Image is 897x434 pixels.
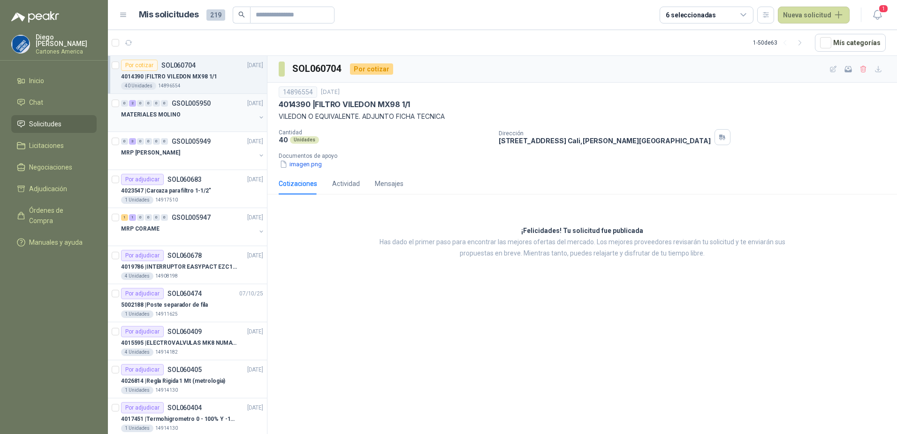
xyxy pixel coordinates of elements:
p: SOL060683 [167,176,202,183]
img: Logo peakr [11,11,59,23]
button: imagen.png [279,159,323,169]
p: SOL060474 [167,290,202,297]
p: 4019786 | INTERRUPTOR EASYPACT EZC100N3040C 40AMP 25K SCHNEIDER [121,263,238,271]
div: Por adjudicar [121,364,164,375]
p: GSOL005947 [172,214,211,221]
p: 14914130 [155,425,178,432]
a: Órdenes de Compra [11,201,97,230]
a: 0 3 0 0 0 0 GSOL005949[DATE] MRP [PERSON_NAME] [121,136,265,166]
div: 0 [121,138,128,145]
span: Manuales y ayuda [29,237,83,248]
span: 1 [878,4,889,13]
p: 40 [279,136,288,144]
div: 0 [137,100,144,107]
p: 14917510 [155,196,178,204]
p: 14914130 [155,387,178,394]
div: Por adjudicar [121,288,164,299]
p: SOL060404 [167,404,202,411]
p: MRP [PERSON_NAME] [121,148,180,157]
p: 14911625 [155,310,178,318]
a: Manuales y ayuda [11,233,97,251]
div: 0 [153,100,160,107]
span: Adjudicación [29,184,67,194]
div: Por adjudicar [121,174,164,185]
div: 1 Unidades [121,196,153,204]
div: 3 [129,138,136,145]
div: 0 [137,214,144,221]
p: SOL060704 [161,62,196,69]
p: [DATE] [247,213,263,222]
span: Inicio [29,76,44,86]
p: SOL060678 [167,252,202,259]
a: Adjudicación [11,180,97,198]
p: [STREET_ADDRESS] Cali , [PERSON_NAME][GEOGRAPHIC_DATA] [499,137,711,145]
a: Por adjudicarSOL060683[DATE] 4023547 |Carcaza para filtro 1-1/2"1 Unidades14917510 [108,170,267,208]
a: Negociaciones [11,158,97,176]
p: 4014390 | FILTRO VILEDON MX98 1/1 [121,72,217,81]
p: SOL060409 [167,328,202,335]
p: Has dado el primer paso para encontrar las mejores ofertas del mercado. Los mejores proveedores r... [366,237,798,259]
p: 07/10/25 [239,289,263,298]
a: Solicitudes [11,115,97,133]
a: Inicio [11,72,97,90]
p: 4017451 | Termohigrometro 0 - 100% Y -10 - 50 ºs C [121,415,238,424]
button: Nueva solicitud [778,7,850,23]
div: 0 [121,100,128,107]
p: VILEDON O EQUIVALENTE. ADJUNTO FICHA TECNICA [279,111,886,122]
div: 0 [161,214,168,221]
div: 1 [121,214,128,221]
div: 1 Unidades [121,425,153,432]
div: 1 [129,214,136,221]
span: 219 [206,9,225,21]
a: Por adjudicarSOL060405[DATE] 4026814 |Regla Rigida 1 Mt (metrologia)1 Unidades14914130 [108,360,267,398]
p: Documentos de apoyo [279,153,893,159]
p: [DATE] [247,365,263,374]
div: 0 [153,214,160,221]
a: Por adjudicarSOL060409[DATE] 4015595 |ELECTROVALVULAS MK8 NUMATICS4 Unidades14914182 [108,322,267,360]
a: Por adjudicarSOL06047407/10/25 5002188 |Poste separador de fila1 Unidades14911625 [108,284,267,322]
div: Por adjudicar [121,326,164,337]
span: Negociaciones [29,162,72,172]
p: 14914182 [155,349,178,356]
div: 0 [145,100,152,107]
div: 0 [161,100,168,107]
div: 4 Unidades [121,272,153,280]
p: [DATE] [247,61,263,70]
h3: ¡Felicidades! Tu solicitud fue publicada [521,225,643,237]
p: 4026814 | Regla Rigida 1 Mt (metrologia) [121,377,225,386]
p: Dirección [499,130,711,137]
p: SOL060405 [167,366,202,373]
div: 6 seleccionadas [666,10,716,20]
p: [DATE] [247,403,263,412]
div: 0 [145,214,152,221]
div: 1 - 50 de 63 [753,35,807,50]
a: Por adjudicarSOL060678[DATE] 4019786 |INTERRUPTOR EASYPACT EZC100N3040C 40AMP 25K SCHNEIDER4 Unid... [108,246,267,284]
div: Cotizaciones [279,178,317,189]
div: Por adjudicar [121,402,164,413]
p: Diego [PERSON_NAME] [36,34,97,47]
p: 14908198 [155,272,178,280]
span: Órdenes de Compra [29,205,88,226]
p: 5002188 | Poste separador de fila [121,301,208,310]
h1: Mis solicitudes [139,8,199,22]
p: 4015595 | ELECTROVALVULAS MK8 NUMATICS [121,339,238,348]
p: [DATE] [321,88,340,97]
p: MATERIALES MOLINO [121,110,181,119]
p: Cartones America [36,49,97,54]
p: 4014390 | FILTRO VILEDON MX98 1/1 [279,100,410,109]
button: 1 [869,7,886,23]
a: Por cotizarSOL060704[DATE] 4014390 |FILTRO VILEDON MX98 1/140 Unidades14896554 [108,56,267,94]
div: 0 [137,138,144,145]
span: search [238,11,245,18]
a: Licitaciones [11,137,97,155]
p: [DATE] [247,251,263,260]
div: 0 [161,138,168,145]
p: Cantidad [279,129,491,136]
p: GSOL005950 [172,100,211,107]
p: 4023547 | Carcaza para filtro 1-1/2" [121,186,211,195]
a: Chat [11,93,97,111]
p: MRP CORAME [121,225,160,233]
a: 0 2 0 0 0 0 GSOL005950[DATE] MATERIALES MOLINO [121,98,265,128]
div: 40 Unidades [121,82,156,90]
span: Solicitudes [29,119,61,129]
